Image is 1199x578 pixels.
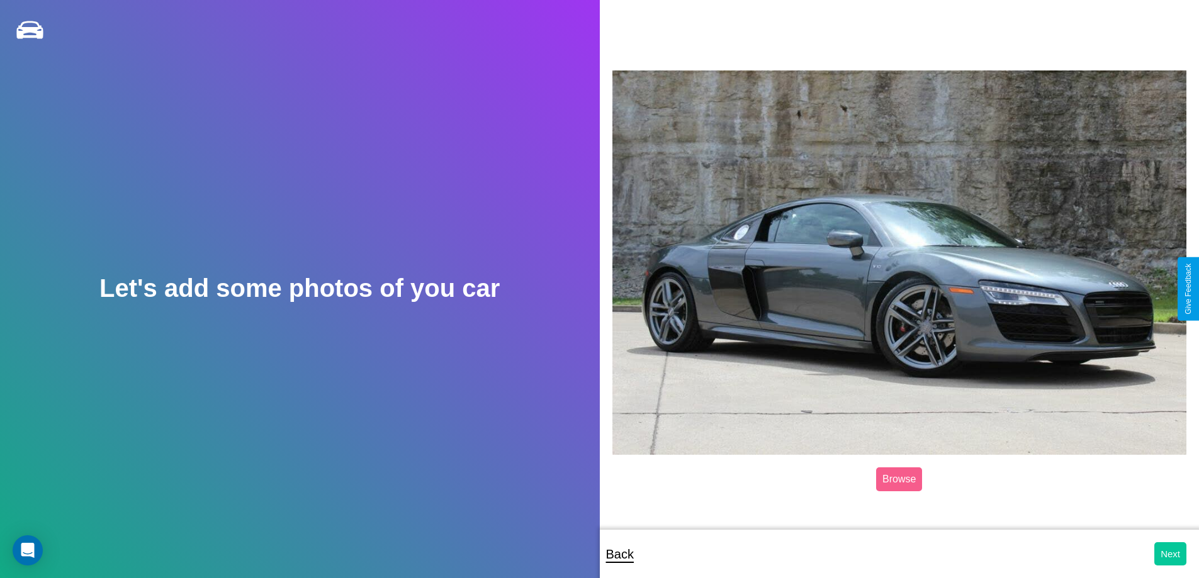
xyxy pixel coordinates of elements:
img: posted [612,70,1187,455]
div: Give Feedback [1184,264,1193,314]
div: Open Intercom Messenger [13,535,43,565]
button: Next [1154,542,1186,565]
p: Back [606,543,634,565]
h2: Let's add some photos of you car [99,274,500,303]
label: Browse [876,467,922,491]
